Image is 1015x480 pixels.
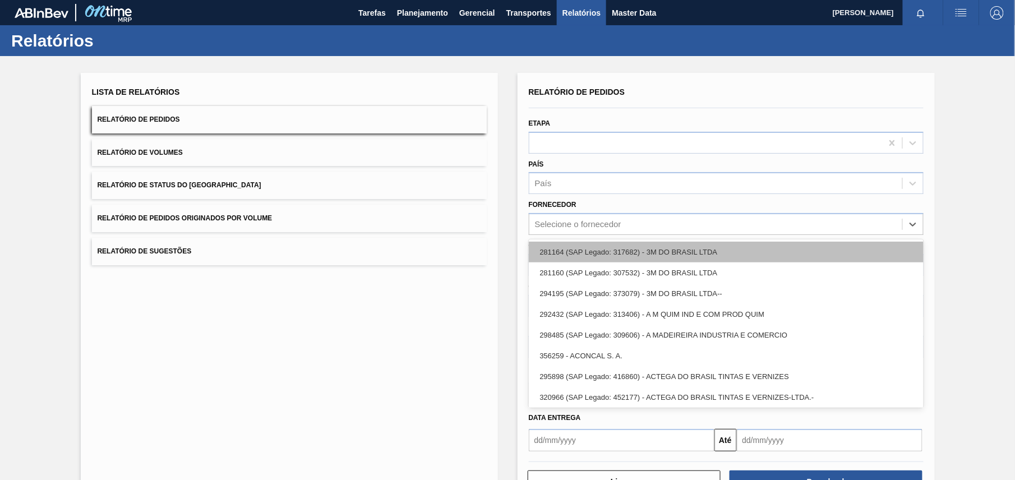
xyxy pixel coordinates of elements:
span: Gerencial [459,6,495,20]
button: Relatório de Pedidos Originados por Volume [92,205,487,232]
h1: Relatórios [11,34,210,47]
div: 356259 - ACONCAL S. A. [529,345,924,366]
span: Relatório de Sugestões [98,247,192,255]
label: Fornecedor [529,201,576,209]
button: Relatório de Sugestões [92,238,487,265]
span: Lista de Relatórios [92,87,180,96]
input: dd/mm/yyyy [737,429,922,451]
button: Relatório de Pedidos [92,106,487,133]
div: 298485 (SAP Legado: 309606) - A MADEIREIRA INDUSTRIA E COMERCIO [529,325,924,345]
span: Transportes [506,6,551,20]
label: Etapa [529,119,551,127]
div: 320966 (SAP Legado: 452177) - ACTEGA DO BRASIL TINTAS E VERNIZES-LTDA.- [529,387,924,408]
span: Relatório de Status do [GEOGRAPHIC_DATA] [98,181,261,189]
span: Planejamento [397,6,448,20]
span: Master Data [612,6,656,20]
img: Logout [990,6,1004,20]
button: Relatório de Status do [GEOGRAPHIC_DATA] [92,172,487,199]
img: userActions [954,6,968,20]
span: Relatório de Pedidos [98,116,180,123]
div: País [535,179,552,188]
div: 281160 (SAP Legado: 307532) - 3M DO BRASIL LTDA [529,262,924,283]
input: dd/mm/yyyy [529,429,714,451]
span: Data entrega [529,414,581,422]
button: Relatório de Volumes [92,139,487,167]
button: Notificações [903,5,939,21]
span: Relatório de Pedidos Originados por Volume [98,214,273,222]
span: Tarefas [358,6,386,20]
div: 295898 (SAP Legado: 416860) - ACTEGA DO BRASIL TINTAS E VERNIZES [529,366,924,387]
label: País [529,160,544,168]
div: 281164 (SAP Legado: 317682) - 3M DO BRASIL LTDA [529,242,924,262]
span: Relatórios [562,6,601,20]
div: 294195 (SAP Legado: 373079) - 3M DO BRASIL LTDA-- [529,283,924,304]
span: Relatório de Pedidos [529,87,625,96]
img: TNhmsLtSVTkK8tSr43FrP2fwEKptu5GPRR3wAAAABJRU5ErkJggg== [15,8,68,18]
div: 292432 (SAP Legado: 313406) - A M QUIM IND E COM PROD QUIM [529,304,924,325]
span: Relatório de Volumes [98,149,183,156]
button: Até [714,429,737,451]
div: Selecione o fornecedor [535,220,621,229]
